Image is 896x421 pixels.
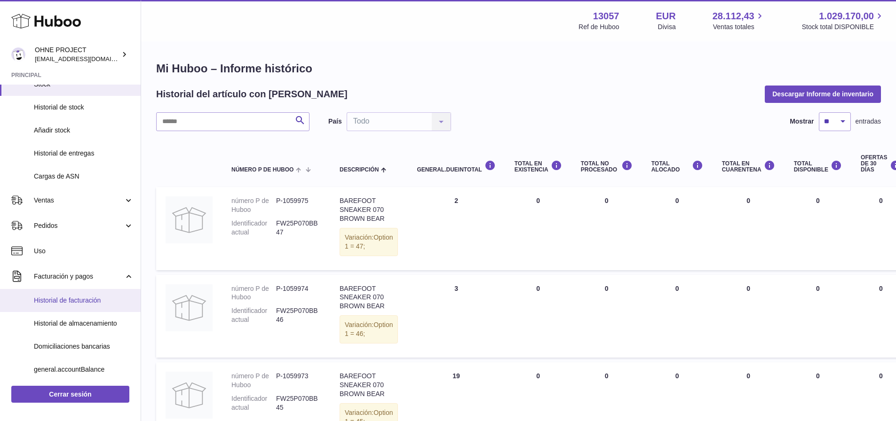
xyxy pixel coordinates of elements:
[231,196,276,214] dt: número P de Huboo
[571,187,642,270] td: 0
[34,296,134,305] span: Historial de facturación
[802,10,885,31] a: 1.029.170,00 Stock total DISPONIBLE
[231,219,276,237] dt: Identificador actual
[340,315,398,343] div: Variación:
[790,117,814,126] label: Mostrar
[34,221,124,230] span: Pedidos
[746,372,750,380] span: 0
[785,275,851,358] td: 0
[34,247,134,256] span: Uso
[593,10,619,23] strong: 13057
[35,55,138,62] span: [EMAIL_ADDRESS][DOMAIN_NAME]
[35,46,119,63] div: OHNE PROJECT
[276,196,321,214] dd: P-1059975
[417,160,495,173] div: general.dueInTotal
[819,10,874,23] span: 1.029.170,00
[722,160,775,173] div: Total en CUARENTENA
[34,172,134,181] span: Cargas de ASN
[658,23,676,31] div: Divisa
[340,167,379,173] span: Descripción
[802,23,885,31] span: Stock total DISPONIBLE
[642,187,713,270] td: 0
[651,160,703,173] div: Total ALOCADO
[407,275,505,358] td: 3
[156,61,881,76] h1: Mi Huboo – Informe histórico
[34,126,134,135] span: Añadir stock
[340,196,398,223] div: BAREFOOT SNEAKER 070 BROWN BEAR
[34,272,124,281] span: Facturación y pagos
[746,197,750,204] span: 0
[794,160,842,173] div: Total DISPONIBLE
[276,394,321,412] dd: FW25P070BB45
[34,149,134,158] span: Historial de entregas
[166,372,213,419] img: product image
[581,160,633,173] div: Total NO PROCESADO
[515,160,562,173] div: Total en EXISTENCIA
[34,80,134,89] span: Stock
[785,187,851,270] td: 0
[765,86,881,102] button: Descargar Informe de inventario
[34,365,134,374] span: general.accountBalance
[656,10,675,23] strong: EUR
[407,187,505,270] td: 2
[340,284,398,311] div: BAREFOOT SNEAKER 070 BROWN BEAR
[713,10,754,23] span: 28.112,43
[856,117,881,126] span: entradas
[340,228,398,256] div: Variación:
[231,394,276,412] dt: Identificador actual
[231,284,276,302] dt: número P de Huboo
[642,275,713,358] td: 0
[571,275,642,358] td: 0
[166,196,213,243] img: product image
[276,306,321,324] dd: FW25P070BB46
[713,23,765,31] span: Ventas totales
[345,234,393,250] span: Option 1 = 47;
[505,187,571,270] td: 0
[156,88,348,101] h2: Historial del artículo con [PERSON_NAME]
[505,275,571,358] td: 0
[11,47,25,62] img: support@ohneproject.com
[34,319,134,328] span: Historial de almacenamiento
[328,117,342,126] label: País
[166,284,213,331] img: product image
[276,284,321,302] dd: P-1059974
[340,372,398,398] div: BAREFOOT SNEAKER 070 BROWN BEAR
[34,342,134,351] span: Domiciliaciones bancarias
[11,386,129,403] a: Cerrar sesión
[276,219,321,237] dd: FW25P070BB47
[34,196,124,205] span: Ventas
[231,167,293,173] span: número P de Huboo
[276,372,321,390] dd: P-1059973
[231,306,276,324] dt: Identificador actual
[746,285,750,292] span: 0
[231,372,276,390] dt: número P de Huboo
[713,10,765,31] a: 28.112,43 Ventas totales
[579,23,619,31] div: Ref de Huboo
[34,103,134,112] span: Historial de stock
